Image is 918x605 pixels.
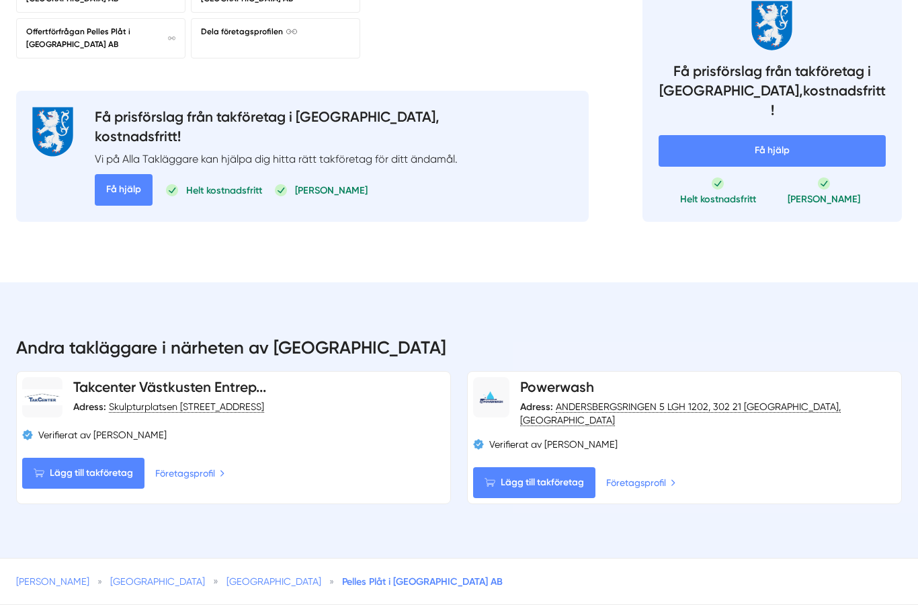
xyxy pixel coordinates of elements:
[16,18,185,58] a: Offertförfrågan Pelles Plåt i [GEOGRAPHIC_DATA] AB
[73,378,266,395] a: Takcenter Västkusten Entrep...
[473,391,509,403] img: Powerwash logotyp
[329,575,334,588] span: »
[520,378,594,395] a: Powerwash
[659,135,886,166] span: Få hjälp
[38,428,167,442] span: Verifierat av [PERSON_NAME]
[110,576,205,587] a: [GEOGRAPHIC_DATA]
[788,192,860,206] p: [PERSON_NAME]
[16,575,902,588] nav: Breadcrumb
[489,438,618,451] span: Verifierat av [PERSON_NAME]
[186,184,262,197] p: Helt kostnadsfritt
[95,174,153,205] span: Få hjälp
[342,575,503,588] a: Pelles Plåt i [GEOGRAPHIC_DATA] AB
[95,107,458,151] h4: Få prisförslag från takföretag i [GEOGRAPHIC_DATA], kostnadsfritt!
[226,576,321,587] a: [GEOGRAPHIC_DATA]
[16,336,902,371] h3: Andra takläggare i närheten av [GEOGRAPHIC_DATA]
[473,467,595,498] : Lägg till takföretag
[95,151,458,167] p: Vi på Alla Takläggare kan hjälpa dig hitta rätt takföretag för ditt ändamål.
[606,475,676,490] a: Företagsprofil
[295,184,368,197] p: [PERSON_NAME]
[201,26,297,38] span: Dela företagsprofilen
[680,192,756,206] p: Helt kostnadsfritt
[520,401,553,413] strong: Adress:
[213,575,218,588] span: »
[26,26,175,51] span: Offertförfrågan Pelles Plåt i [GEOGRAPHIC_DATA] AB
[73,401,106,413] strong: Adress:
[659,61,886,125] h4: Få prisförslag från takföretag i [GEOGRAPHIC_DATA], kostnadsfritt!
[22,458,144,489] : Lägg till takföretag
[97,575,102,588] span: »
[191,18,360,58] a: Dela företagsprofilen
[155,466,225,481] a: Företagsprofil
[22,389,62,405] img: Takcenter Västkusten Entreprenad AB logotyp
[16,576,89,587] a: [PERSON_NAME]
